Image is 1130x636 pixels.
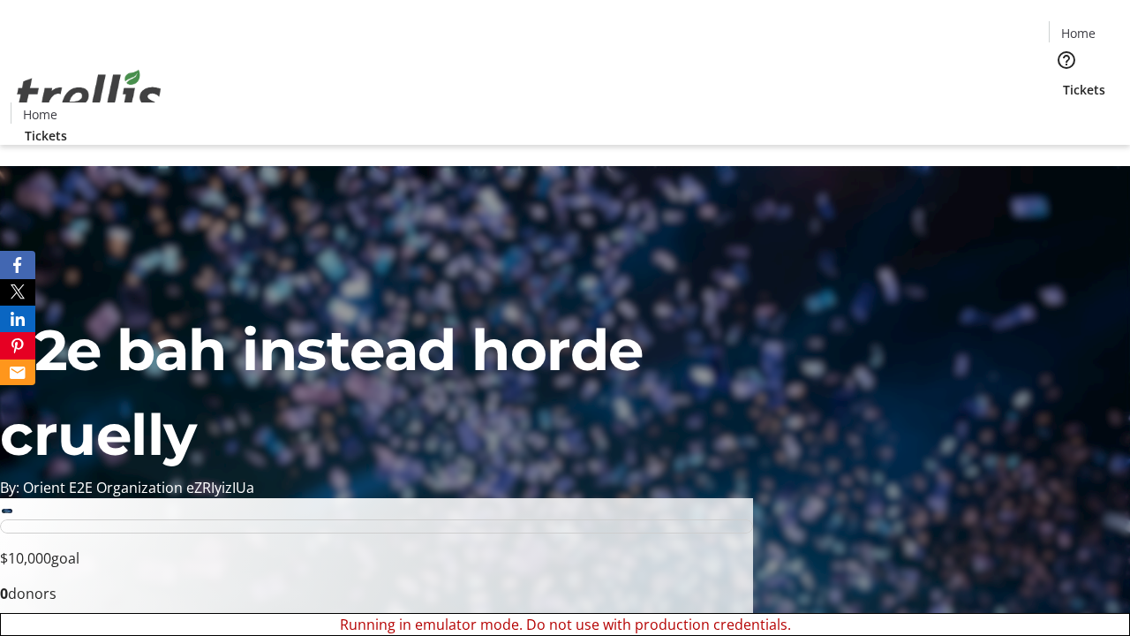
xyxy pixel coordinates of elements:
span: Home [23,105,57,124]
a: Tickets [11,126,81,145]
img: Orient E2E Organization eZRIyizIUa's Logo [11,50,168,139]
a: Home [11,105,68,124]
a: Home [1050,24,1106,42]
span: Tickets [1063,80,1105,99]
a: Tickets [1049,80,1119,99]
span: Tickets [25,126,67,145]
button: Help [1049,42,1084,78]
button: Cart [1049,99,1084,134]
span: Home [1061,24,1096,42]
